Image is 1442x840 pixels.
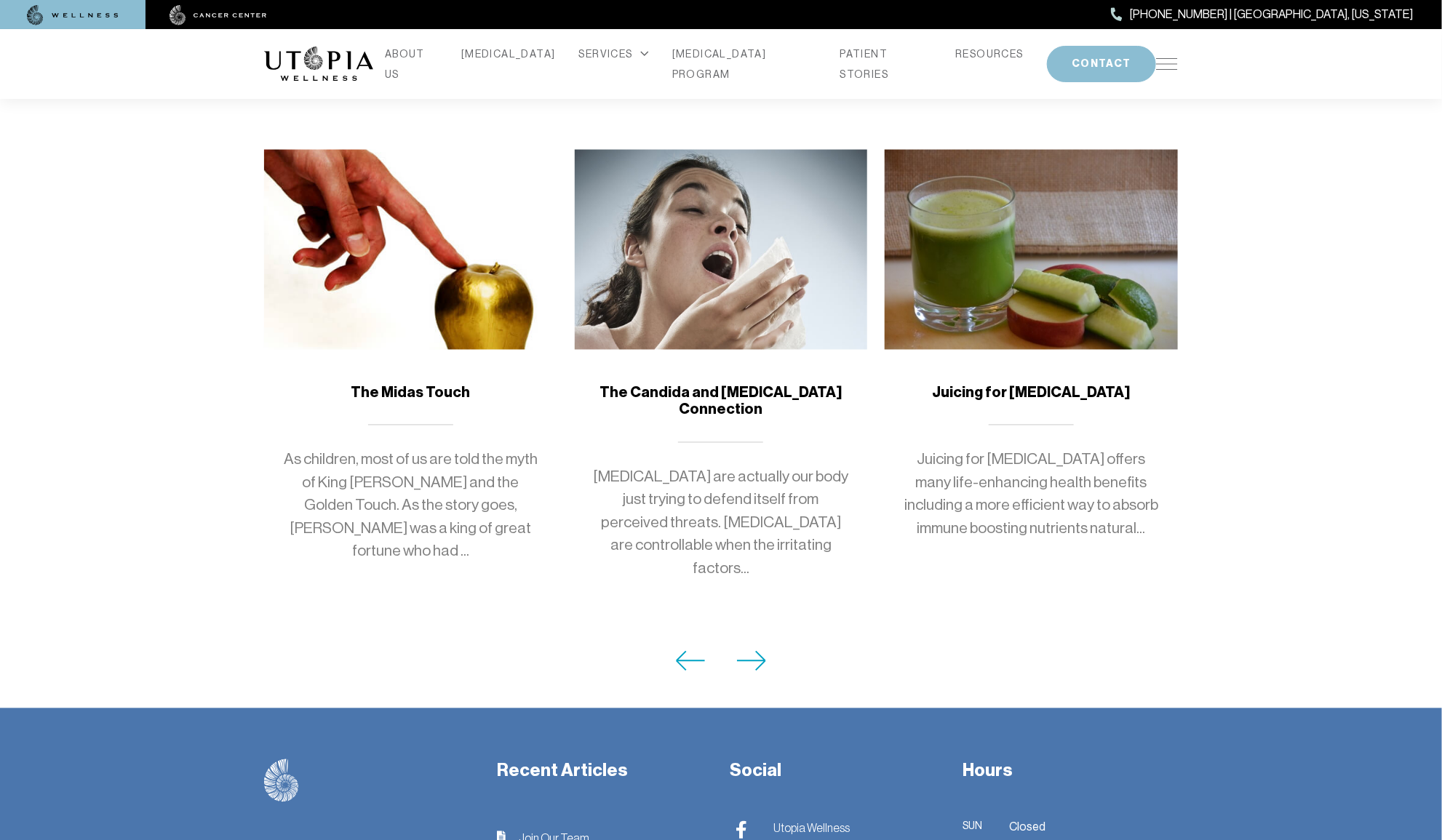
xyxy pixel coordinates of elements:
[264,47,373,81] img: logo
[282,449,540,564] p: As children, most of us are told the myth of King [PERSON_NAME] and the Golden Touch. As the stor...
[730,821,753,839] img: Utopia Wellness
[575,150,868,651] a: The Candida and Allergies ConnectionThe Candida and [MEDICAL_DATA] Connection[MEDICAL_DATA] are a...
[730,818,933,839] a: Utopia Wellness Utopia Wellness
[1111,5,1413,24] a: [PHONE_NUMBER] | [GEOGRAPHIC_DATA], [US_STATE]
[592,385,851,419] h5: The Candida and [MEDICAL_DATA] Connection
[902,385,1160,402] h5: Juicing for [MEDICAL_DATA]
[885,150,1178,611] a: Juicing for AllergiesJuicing for [MEDICAL_DATA]Juicing for [MEDICAL_DATA] offers many life-enhanc...
[1130,5,1413,24] span: [PHONE_NUMBER] | [GEOGRAPHIC_DATA], [US_STATE]
[264,150,557,633] a: The Midas TouchThe Midas TouchAs children, most of us are told the myth of King [PERSON_NAME] and...
[1047,46,1156,82] button: CONTACT
[885,150,1178,350] img: Juicing for Allergies
[461,44,556,64] a: [MEDICAL_DATA]
[27,5,119,25] img: wellness
[385,44,438,84] a: ABOUT US
[170,5,267,25] img: cancer center
[840,44,932,84] a: PATIENT STORIES
[579,44,649,64] div: SERVICES
[264,150,557,350] img: The Midas Touch
[672,44,817,84] a: [MEDICAL_DATA] PROGRAM
[730,759,945,783] h3: Social
[282,385,540,402] h5: The Midas Touch
[773,820,850,837] span: Utopia Wellness
[963,759,1178,783] h3: Hours
[592,466,851,581] p: [MEDICAL_DATA] are actually our body just trying to defend itself from perceived threats. [MEDICA...
[1009,818,1045,837] span: Closed
[264,759,299,803] img: logo
[963,818,992,837] span: Sun
[955,44,1024,64] a: RESOURCES
[575,150,868,350] img: The Candida and Allergies Connection
[902,449,1160,540] p: Juicing for [MEDICAL_DATA] offers many life-enhancing health benefits including a more efficient ...
[497,759,712,783] h3: Recent Articles
[1156,58,1178,70] img: icon-hamburger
